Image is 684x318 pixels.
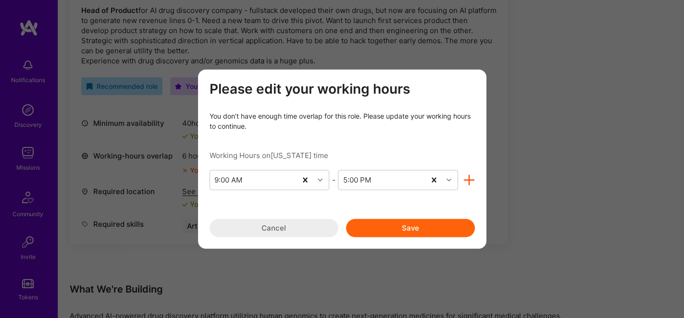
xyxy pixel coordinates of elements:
div: modal [198,70,486,249]
h3: Please edit your working hours [210,81,475,98]
button: Cancel [210,219,338,237]
button: Save [346,219,475,237]
div: 5:00 PM [343,175,371,185]
i: icon Chevron [447,177,451,182]
div: 9:00 AM [214,175,242,185]
div: Working Hours on [US_STATE] time [210,150,475,160]
i: icon Chevron [318,177,323,182]
div: - [329,175,338,185]
div: You don’t have enough time overlap for this role. Please update your working hours to continue. [210,110,475,131]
